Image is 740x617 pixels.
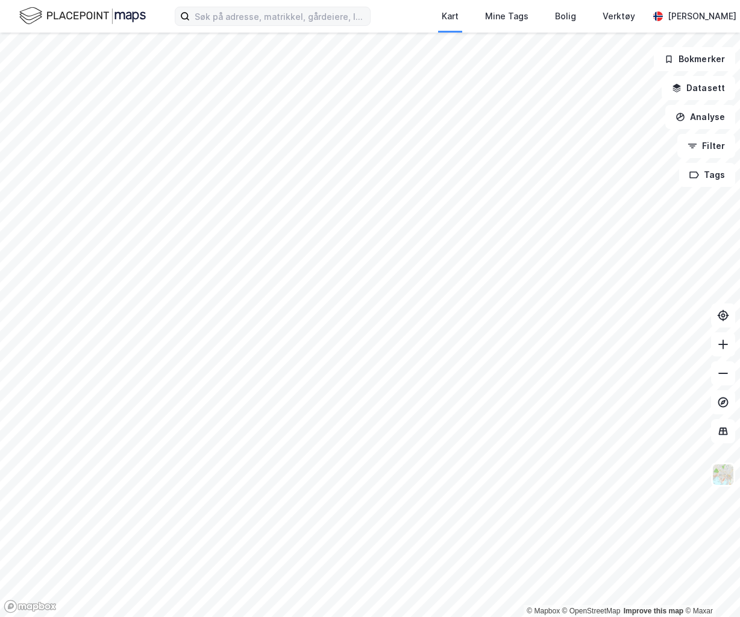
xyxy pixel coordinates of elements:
input: Søk på adresse, matrikkel, gårdeiere, leietakere eller personer [190,7,370,25]
iframe: Chat Widget [680,559,740,617]
img: logo.f888ab2527a4732fd821a326f86c7f29.svg [19,5,146,27]
div: Mine Tags [485,9,528,24]
div: Verktøy [603,9,635,24]
div: Kontrollprogram for chat [680,559,740,617]
div: Kart [442,9,459,24]
div: Bolig [555,9,576,24]
div: [PERSON_NAME] [668,9,736,24]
